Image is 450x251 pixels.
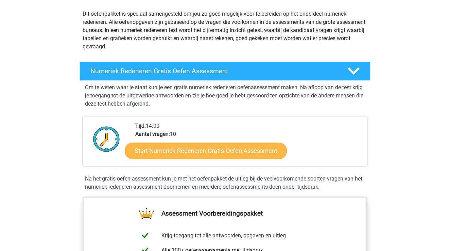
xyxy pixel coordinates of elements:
[83,10,367,51] p: Dit oefenpakket is speciaal samengesteld om jou zo goed mogelijk voor te bereiden op het onderdee...
[89,122,124,156] img: Klok
[90,67,336,75] h4: Numeriek Redeneren Gratis Oefen Assessment
[77,62,373,81] a: Numeriek Redeneren Gratis Oefen Assessment
[130,122,367,166] div: 14:00 10
[135,123,146,129] b: Tijd:
[85,83,365,108] p: Om te weten waar je staat kun je een gratis numeriek redeneren oefenassessment maken. Na afloop v...
[135,131,170,137] b: Aantal vragen:
[125,142,287,159] a: Start Numeriek Redeneren Gratis Oefen Assessment
[82,175,368,191] div: Na het gratis oefen assessment kun je met het oefenpakket de uitleg bij de veelvoorkomende soorte...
